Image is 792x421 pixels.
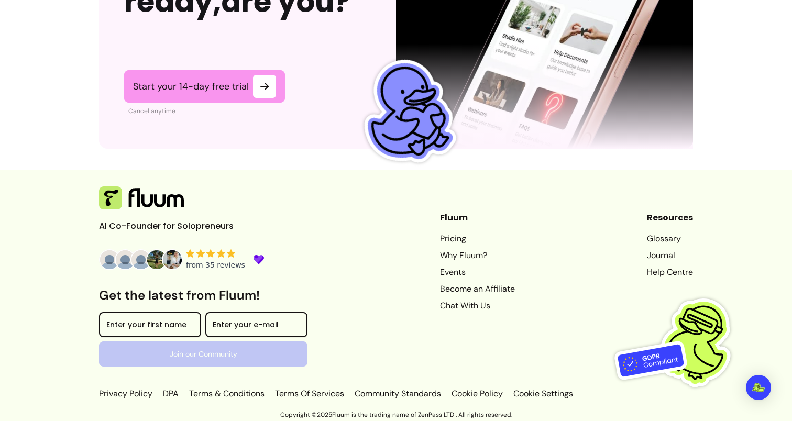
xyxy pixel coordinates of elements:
header: Resources [647,212,693,224]
a: Pricing [440,232,515,245]
header: Fluum [440,212,515,224]
img: Fluum Duck sticker [345,50,468,174]
img: Fluum is GDPR compliant [614,277,745,408]
input: Enter your e-mail [213,322,300,332]
a: Start your 14-day free trial [124,70,285,103]
a: Terms & Conditions [187,387,267,400]
input: Enter your first name [106,322,194,332]
a: Cookie Policy [449,387,505,400]
a: Become an Affiliate [440,283,515,295]
h3: Get the latest from Fluum! [99,287,307,304]
a: Glossary [647,232,693,245]
a: Terms Of Services [273,387,346,400]
a: Community Standards [353,387,443,400]
a: Events [440,266,515,279]
p: Cookie Settings [511,387,573,400]
a: Journal [647,249,693,262]
a: Privacy Policy [99,387,155,400]
a: Chat With Us [440,300,515,312]
div: Open Intercom Messenger [746,375,771,400]
img: Fluum Logo [99,186,184,209]
span: Start your 14-day free trial [133,80,249,93]
p: AI Co-Founder for Solopreneurs [99,220,256,232]
a: Help Centre [647,266,693,279]
a: Why Fluum? [440,249,515,262]
a: DPA [161,387,181,400]
p: Cancel anytime [128,107,285,115]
